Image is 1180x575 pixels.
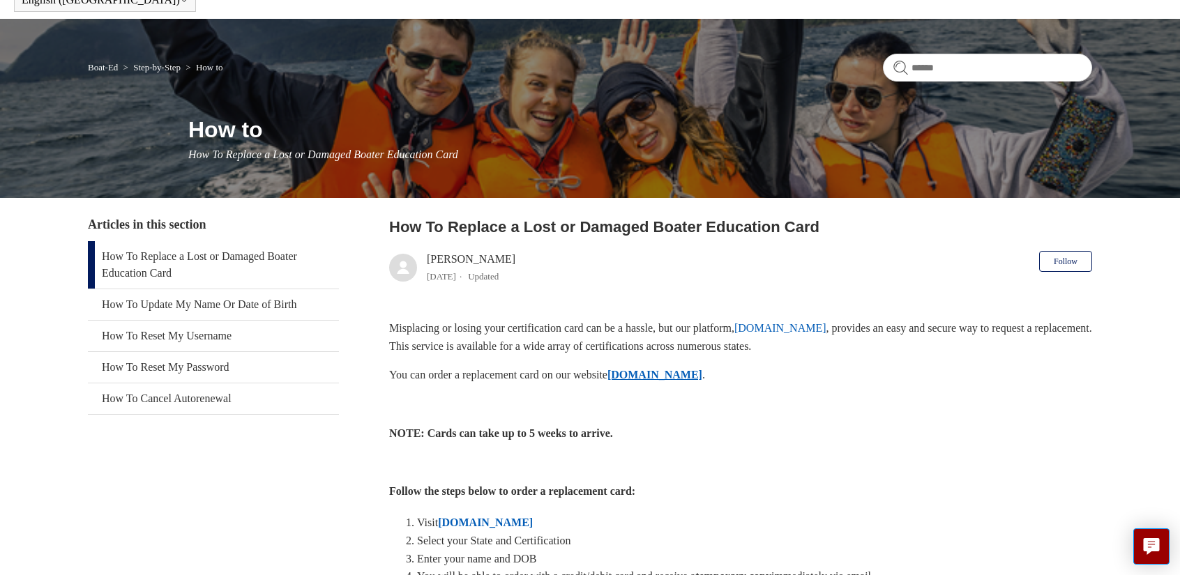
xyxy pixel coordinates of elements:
[389,485,635,497] strong: Follow the steps below to order a replacement card:
[88,321,339,351] a: How To Reset My Username
[1133,528,1170,565] button: Live chat
[607,369,702,381] a: [DOMAIN_NAME]
[133,62,181,72] a: Step-by-Step
[1039,251,1092,272] button: Follow Article
[427,251,515,284] div: [PERSON_NAME]
[417,516,438,528] span: Visit
[188,113,1092,146] h1: How to
[468,271,499,282] li: Updated
[88,289,339,320] a: How To Update My Name Or Date of Birth
[883,54,1092,82] input: Search
[438,516,533,528] a: [DOMAIN_NAME]
[121,62,183,72] li: Step-by-Step
[389,369,607,381] span: You can order a replacement card on our website
[188,148,458,160] span: How To Replace a Lost or Damaged Boater Education Card
[734,322,826,334] a: [DOMAIN_NAME]
[88,383,339,414] a: How To Cancel Autorenewal
[88,241,339,289] a: How To Replace a Lost or Damaged Boater Education Card
[427,271,456,282] time: 04/08/2025, 09:48
[389,215,1092,238] h2: How To Replace a Lost or Damaged Boater Education Card
[389,319,1092,355] p: Misplacing or losing your certification card can be a hassle, but our platform, , provides an eas...
[389,427,613,439] strong: NOTE: Cards can take up to 5 weeks to arrive.
[417,553,537,565] span: Enter your name and DOB
[183,62,222,72] li: How to
[417,535,570,546] span: Select your State and Certification
[88,217,206,231] span: Articles in this section
[196,62,223,72] a: How to
[702,369,705,381] span: .
[88,62,118,72] a: Boat-Ed
[88,62,121,72] li: Boat-Ed
[88,352,339,383] a: How To Reset My Password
